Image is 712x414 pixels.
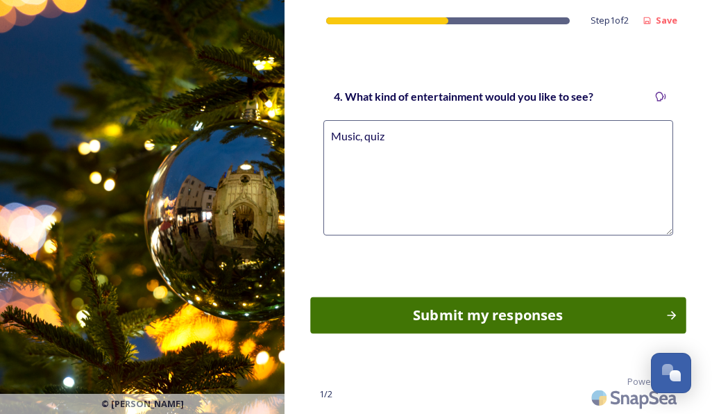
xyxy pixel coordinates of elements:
span: © [PERSON_NAME] [101,397,184,411]
span: Step 1 of 2 [591,14,629,27]
span: Powered by [627,375,677,388]
strong: Save [656,14,677,26]
span: 1 / 2 [319,388,332,401]
button: Continue [311,297,686,333]
textarea: Music, quiz [323,120,673,235]
button: Open Chat [651,353,691,393]
strong: 4. What kind of entertainment would you like to see? [334,90,593,103]
img: SnapSea Logo [587,381,684,414]
div: Submit my responses [319,305,659,326]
